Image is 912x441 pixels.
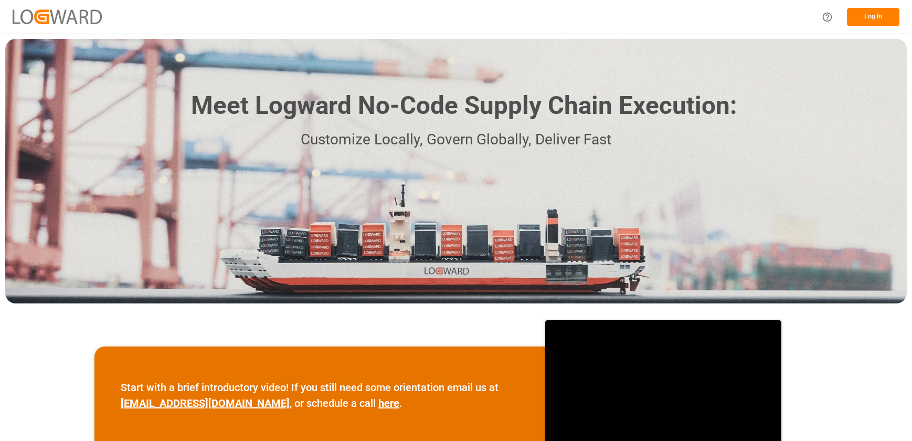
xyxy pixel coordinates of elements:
[121,380,519,411] p: Start with a brief introductory video! If you still need some orientation email us at , or schedu...
[175,128,737,152] p: Customize Locally, Govern Globally, Deliver Fast
[191,87,737,124] h1: Meet Logward No-Code Supply Chain Execution:
[815,5,839,29] button: Help Center
[121,397,290,409] a: [EMAIL_ADDRESS][DOMAIN_NAME]
[378,397,399,409] a: here
[847,8,899,26] button: Log In
[13,9,102,24] img: Logward_new_orange.png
